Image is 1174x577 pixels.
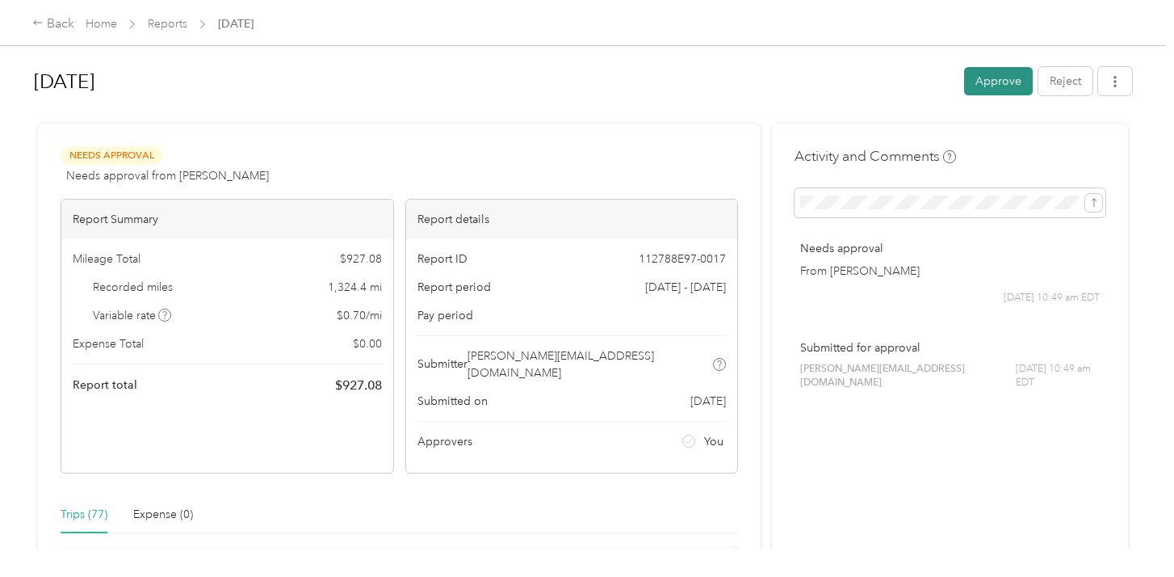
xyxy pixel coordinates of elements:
span: You [704,433,723,450]
p: Needs approval [800,240,1100,257]
span: [DATE] [690,393,726,410]
span: Report period [417,279,491,296]
h4: Activity and Comments [795,146,956,166]
div: Report Summary [61,200,393,239]
span: [DATE] [218,15,254,32]
span: Needs approval from [PERSON_NAME] [66,167,269,184]
span: [DATE] 10:49 am EDT [1016,362,1100,390]
iframe: Everlance-gr Chat Button Frame [1084,486,1174,577]
p: Submitted for approval [800,339,1100,356]
h1: Sep 2025 [34,62,953,101]
span: Variable rate [93,307,172,324]
p: From [PERSON_NAME] [800,263,1100,280]
span: 1,324.4 mi [328,279,382,296]
span: Needs Approval [61,146,162,165]
div: Report details [406,200,738,239]
span: Approvers [417,433,472,450]
span: [PERSON_NAME][EMAIL_ADDRESS][DOMAIN_NAME] [468,347,711,381]
div: Expense (0) [133,506,193,524]
a: Home [86,17,117,31]
span: Report ID [417,251,468,267]
span: 112788E97-0017 [639,251,726,267]
span: $ 0.00 [353,335,382,352]
span: Mileage Total [73,251,140,267]
span: Expense Total [73,335,144,352]
span: $ 927.08 [335,376,382,395]
span: Pay period [417,307,473,324]
span: Submitter [417,356,468,373]
span: [PERSON_NAME][EMAIL_ADDRESS][DOMAIN_NAME] [800,362,1016,390]
div: Back [32,15,74,34]
span: Recorded miles [93,279,173,296]
button: Reject [1038,67,1092,95]
span: Submitted on [417,393,488,410]
a: Reports [148,17,187,31]
span: $ 927.08 [340,251,382,267]
span: [DATE] 10:49 am EDT [1004,291,1100,305]
span: [DATE] - [DATE] [645,279,726,296]
div: Trips (77) [61,506,107,524]
span: $ 0.70 / mi [337,307,382,324]
span: Report total [73,377,137,394]
button: Approve [964,67,1033,95]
